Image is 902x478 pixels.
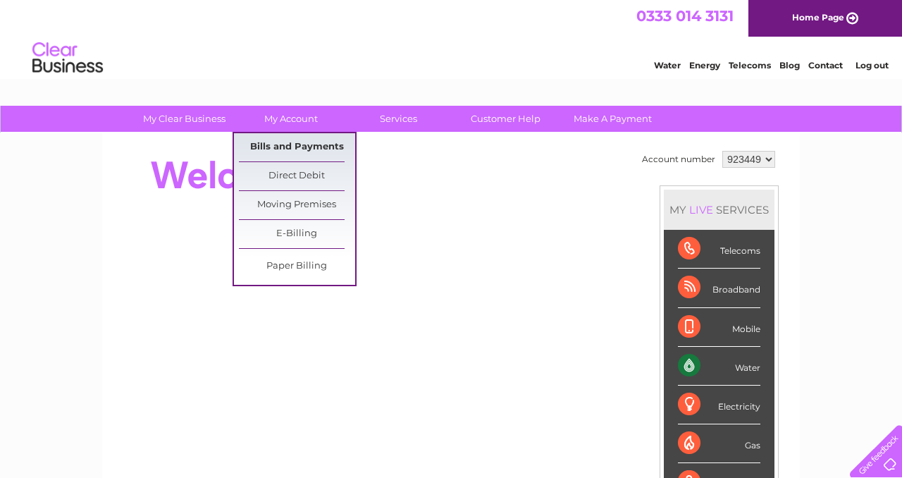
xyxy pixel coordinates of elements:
[654,60,681,71] a: Water
[678,230,760,269] div: Telecoms
[233,106,350,132] a: My Account
[678,424,760,463] div: Gas
[119,8,785,68] div: Clear Business is a trading name of Verastar Limited (registered in [GEOGRAPHIC_DATA] No. 3667643...
[855,60,889,71] a: Log out
[239,252,355,281] a: Paper Billing
[239,133,355,161] a: Bills and Payments
[678,386,760,424] div: Electricity
[126,106,242,132] a: My Clear Business
[689,60,720,71] a: Energy
[239,162,355,190] a: Direct Debit
[678,269,760,307] div: Broadband
[808,60,843,71] a: Contact
[686,203,716,216] div: LIVE
[340,106,457,132] a: Services
[636,7,734,25] a: 0333 014 3131
[678,308,760,347] div: Mobile
[729,60,771,71] a: Telecoms
[678,347,760,386] div: Water
[779,60,800,71] a: Blog
[239,220,355,248] a: E-Billing
[664,190,774,230] div: MY SERVICES
[555,106,671,132] a: Make A Payment
[239,191,355,219] a: Moving Premises
[447,106,564,132] a: Customer Help
[638,147,719,171] td: Account number
[32,37,104,80] img: logo.png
